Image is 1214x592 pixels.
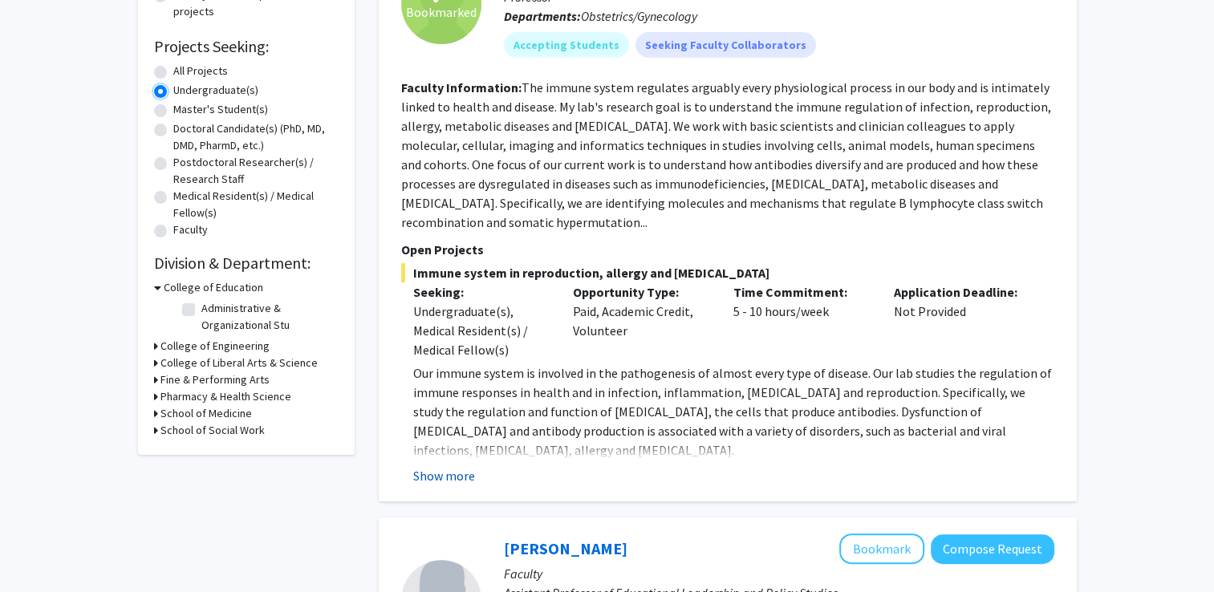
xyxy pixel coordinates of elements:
[154,37,339,56] h2: Projects Seeking:
[573,282,709,302] p: Opportunity Type:
[173,82,258,99] label: Undergraduate(s)
[173,154,339,188] label: Postdoctoral Researcher(s) / Research Staff
[406,2,477,22] span: Bookmarked
[839,533,924,564] button: Add Stacey Brockman to Bookmarks
[413,302,550,359] div: Undergraduate(s), Medical Resident(s) / Medical Fellow(s)
[160,422,265,439] h3: School of Social Work
[160,388,291,405] h3: Pharmacy & Health Science
[413,282,550,302] p: Seeking:
[154,253,339,273] h2: Division & Department:
[401,79,1051,230] fg-read-more: The immune system regulates arguably every physiological process in our body and is intimately li...
[733,282,870,302] p: Time Commitment:
[160,371,270,388] h3: Fine & Performing Arts
[413,466,475,485] button: Show more
[160,405,252,422] h3: School of Medicine
[173,120,339,154] label: Doctoral Candidate(s) (PhD, MD, DMD, PharmD, etc.)
[401,263,1054,282] span: Immune system in reproduction, allergy and [MEDICAL_DATA]
[201,300,335,334] label: Administrative & Organizational Stu
[12,520,68,580] iframe: Chat
[173,188,339,221] label: Medical Resident(s) / Medical Fellow(s)
[635,32,816,58] mat-chip: Seeking Faculty Collaborators
[413,365,1052,458] span: Our immune system is involved in the pathogenesis of almost every type of disease. Our lab studie...
[173,221,208,238] label: Faculty
[173,101,268,118] label: Master's Student(s)
[931,534,1054,564] button: Compose Request to Stacey Brockman
[401,240,1054,259] p: Open Projects
[894,282,1030,302] p: Application Deadline:
[882,282,1042,359] div: Not Provided
[173,63,228,79] label: All Projects
[504,564,1054,583] p: Faculty
[160,355,318,371] h3: College of Liberal Arts & Science
[160,338,270,355] h3: College of Engineering
[581,8,697,24] span: Obstetrics/Gynecology
[504,538,627,558] a: [PERSON_NAME]
[504,32,629,58] mat-chip: Accepting Students
[504,8,581,24] b: Departments:
[721,282,882,359] div: 5 - 10 hours/week
[401,79,522,95] b: Faculty Information:
[164,279,263,296] h3: College of Education
[561,282,721,359] div: Paid, Academic Credit, Volunteer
